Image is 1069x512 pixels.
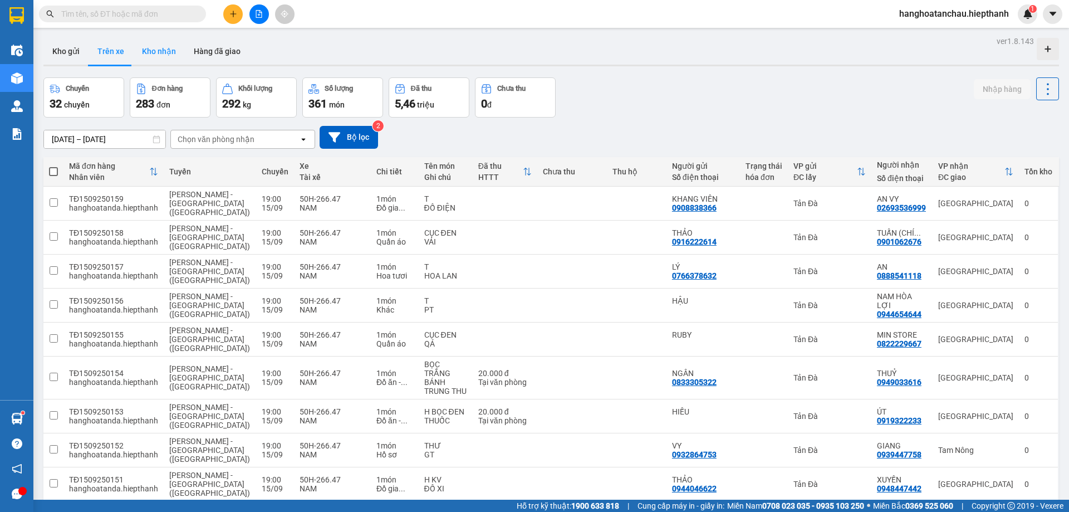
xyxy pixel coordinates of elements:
[877,237,921,246] div: 0901062676
[788,157,871,187] th: Toggle SortBy
[974,79,1031,99] button: Nhập hàng
[672,237,717,246] div: 0916222614
[672,296,734,305] div: HẬU
[1024,373,1052,382] div: 0
[627,500,629,512] span: |
[169,437,250,464] span: [PERSON_NAME] - [GEOGRAPHIC_DATA] ([GEOGRAPHIC_DATA])
[938,233,1013,242] div: [GEOGRAPHIC_DATA]
[262,296,288,305] div: 19:00
[746,162,782,170] div: Trạng thái
[216,77,297,118] button: Khối lượng292kg
[672,484,717,493] div: 0944046622
[11,413,23,425] img: warehouse-icon
[262,203,288,212] div: 15/09
[169,167,251,176] div: Tuyến
[69,162,149,170] div: Mã đơn hàng
[11,72,23,84] img: warehouse-icon
[877,194,927,203] div: AN VY
[612,167,661,176] div: Thu hộ
[300,162,365,170] div: Xe
[938,173,1004,182] div: ĐC giao
[376,475,413,484] div: 1 món
[672,407,734,416] div: HIẾU
[69,369,158,378] div: TĐ1509250154
[21,411,24,415] sup: 1
[938,162,1004,170] div: VP nhận
[424,237,467,246] div: VẢI
[793,267,866,276] div: Tản Đà
[1023,9,1033,19] img: icon-new-feature
[1024,267,1052,276] div: 0
[69,475,158,484] div: TĐ1509250151
[255,10,263,18] span: file-add
[262,228,288,237] div: 19:00
[329,100,345,109] span: món
[793,199,866,208] div: Tản Đà
[793,446,866,455] div: Tản Đà
[877,271,921,280] div: 0888541118
[69,416,158,425] div: hanghoatanda.hiepthanh
[793,301,866,310] div: Tản Đà
[877,292,927,310] div: NAM HÒA LỢI
[1037,38,1059,60] div: Tạo kho hàng mới
[672,228,734,237] div: THẢO
[262,167,288,176] div: Chuyến
[890,7,1018,21] span: hanghoatanchau.hiepthanh
[300,228,365,237] div: 50H-266.47
[376,416,413,425] div: Đồ ăn - nước uống
[262,484,288,493] div: 15/09
[69,339,158,348] div: hanghoatanda.hiepthanh
[262,305,288,314] div: 15/09
[69,228,158,237] div: TĐ1509250158
[672,262,734,271] div: LÝ
[262,271,288,280] div: 15/09
[300,203,365,212] div: NAM
[178,134,254,145] div: Chọn văn phòng nhận
[938,373,1013,382] div: [GEOGRAPHIC_DATA]
[69,484,158,493] div: hanghoatanda.hiepthanh
[762,501,864,510] strong: 0708 023 035 - 0935 103 250
[877,228,927,237] div: TUẤN (CHÍ THÀNH)
[299,135,308,144] svg: open
[424,441,467,450] div: THƯ
[793,335,866,344] div: Tản Đà
[223,4,243,24] button: plus
[672,271,717,280] div: 0766378632
[12,464,22,474] span: notification
[793,373,866,382] div: Tản Đà
[300,271,365,280] div: NAM
[877,160,927,169] div: Người nhận
[424,450,467,459] div: GT
[517,500,619,512] span: Hỗ trợ kỹ thuật:
[89,38,133,65] button: Trên xe
[793,480,866,489] div: Tản Đà
[914,228,921,237] span: ...
[169,326,250,353] span: [PERSON_NAME] - [GEOGRAPHIC_DATA] ([GEOGRAPHIC_DATA])
[475,77,556,118] button: Chưa thu0đ
[727,500,864,512] span: Miền Nam
[262,330,288,339] div: 19:00
[877,369,927,378] div: THUỶ
[424,416,467,425] div: THUỐC
[300,262,365,271] div: 50H-266.47
[478,416,532,425] div: Tại văn phòng
[938,412,1013,421] div: [GEOGRAPHIC_DATA]
[249,4,269,24] button: file-add
[69,407,158,416] div: TĐ1509250153
[411,85,431,92] div: Đã thu
[1029,5,1037,13] sup: 1
[424,173,467,182] div: Ghi chú
[376,484,413,493] div: Đồ gia dụng
[300,378,365,387] div: NAM
[424,271,467,280] div: HOA LAN
[133,38,185,65] button: Kho nhận
[376,228,413,237] div: 1 món
[877,484,921,493] div: 0948447442
[69,441,158,450] div: TĐ1509250152
[376,330,413,339] div: 1 món
[1024,167,1052,176] div: Tồn kho
[11,128,23,140] img: solution-icon
[1024,335,1052,344] div: 0
[399,484,405,493] span: ...
[262,262,288,271] div: 19:00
